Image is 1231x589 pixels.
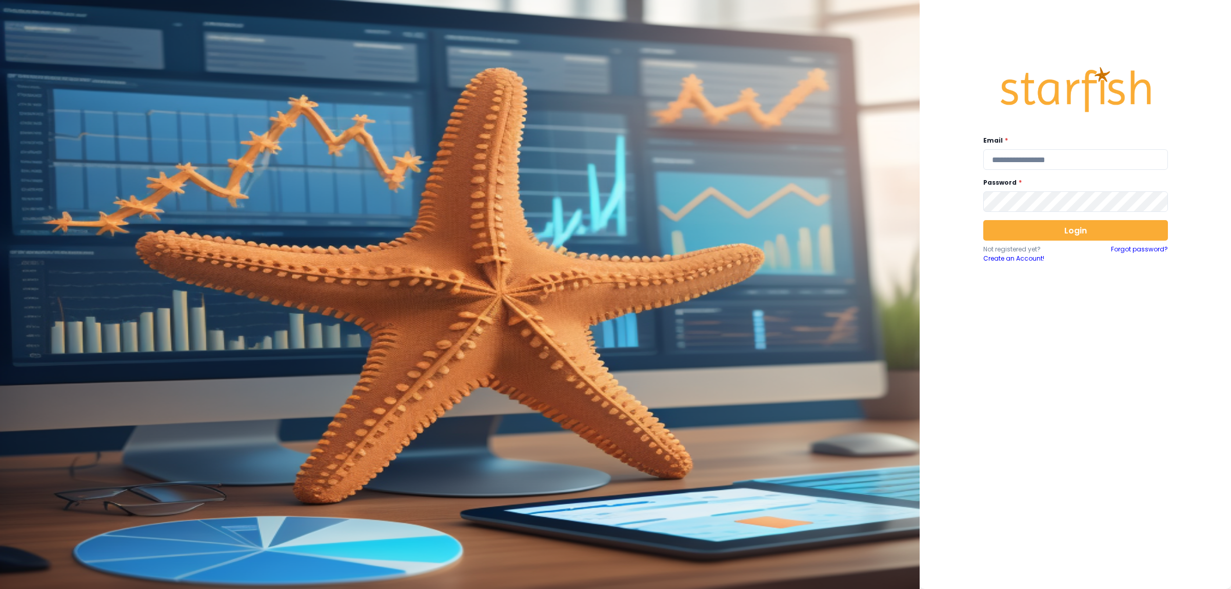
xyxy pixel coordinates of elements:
[983,245,1076,254] p: Not registered yet?
[983,220,1168,241] button: Login
[983,254,1076,263] a: Create an Account!
[999,57,1153,122] img: Logo.42cb71d561138c82c4ab.png
[983,136,1162,145] label: Email
[1111,245,1168,263] a: Forgot password?
[983,178,1162,187] label: Password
